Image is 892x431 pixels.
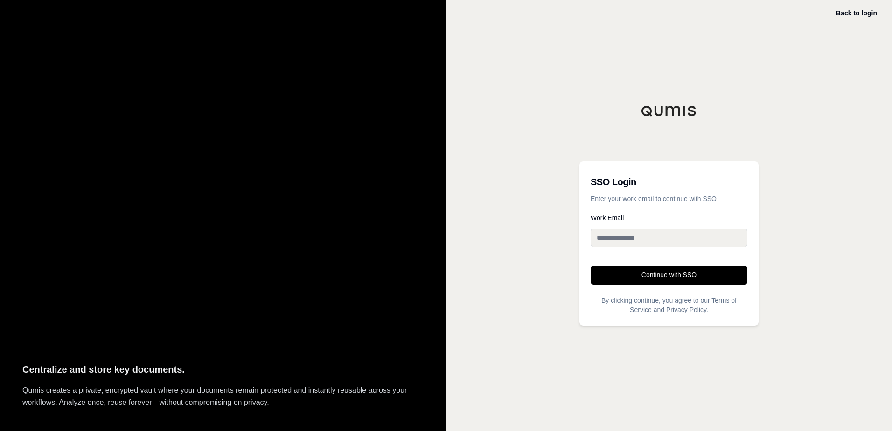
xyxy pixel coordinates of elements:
p: Qumis creates a private, encrypted vault where your documents remain protected and instantly reus... [22,384,424,409]
img: Qumis [641,105,697,117]
p: Enter your work email to continue with SSO [591,194,747,203]
a: Back to login [836,9,877,17]
label: Work Email [591,215,747,221]
a: Privacy Policy [666,306,706,313]
h3: SSO Login [591,173,747,191]
p: Centralize and store key documents. [22,362,424,377]
p: By clicking continue, you agree to our and . [591,296,747,314]
button: Continue with SSO [591,266,747,285]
